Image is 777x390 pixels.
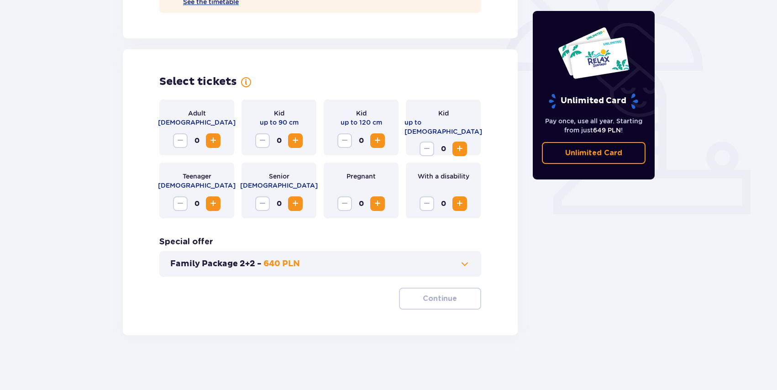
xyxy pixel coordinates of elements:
[288,196,303,211] button: Increase
[206,196,220,211] button: Increase
[158,182,236,189] font: [DEMOGRAPHIC_DATA]
[542,142,646,164] a: Unlimited Card
[194,199,199,208] font: 0
[621,126,623,134] font: !
[170,258,262,269] font: Family Package 2+2 -
[255,196,270,211] button: Reduce
[359,136,364,145] font: 0
[188,110,206,117] font: Adult
[337,133,352,148] button: Reduce
[170,258,470,269] button: Family Package 2+2 -640 PLN
[545,117,642,134] font: Pay once, use all year. Starting from just
[420,196,434,211] button: Reduce
[183,173,211,180] font: Teenager
[420,142,434,156] button: Reduce
[404,119,482,135] font: up to [DEMOGRAPHIC_DATA]
[341,119,382,126] font: up to 120 cm
[561,95,626,106] font: Unlimited Card
[269,173,289,180] font: Senior
[206,133,220,148] button: Increase
[159,75,237,89] font: Select tickets
[240,182,318,189] font: [DEMOGRAPHIC_DATA]
[399,288,481,310] button: Continue
[263,258,300,269] font: 640 PLN
[452,196,467,211] button: Increase
[452,142,467,156] button: Increase
[565,149,622,157] font: Unlimited Card
[557,26,630,79] img: Two year-round cards for Suntago with the inscription 'UNLIMITED RELAX', on a white background wi...
[288,133,303,148] button: Increase
[274,110,284,117] font: Kid
[337,196,352,211] button: Reduce
[370,133,385,148] button: Increase
[418,173,469,180] font: With a disability
[370,196,385,211] button: Increase
[159,238,213,246] font: Special offer
[441,199,446,208] font: 0
[593,126,621,134] font: 649 PLN
[423,295,457,302] font: Continue
[260,119,299,126] font: up to 90 cm
[158,119,236,126] font: [DEMOGRAPHIC_DATA]
[441,144,446,153] font: 0
[438,110,449,117] font: Kid
[173,196,188,211] button: Reduce
[173,133,188,148] button: Reduce
[277,136,282,145] font: 0
[356,110,367,117] font: Kid
[346,173,376,180] font: Pregnant
[359,199,364,208] font: 0
[255,133,270,148] button: Reduce
[194,136,199,145] font: 0
[277,199,282,208] font: 0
